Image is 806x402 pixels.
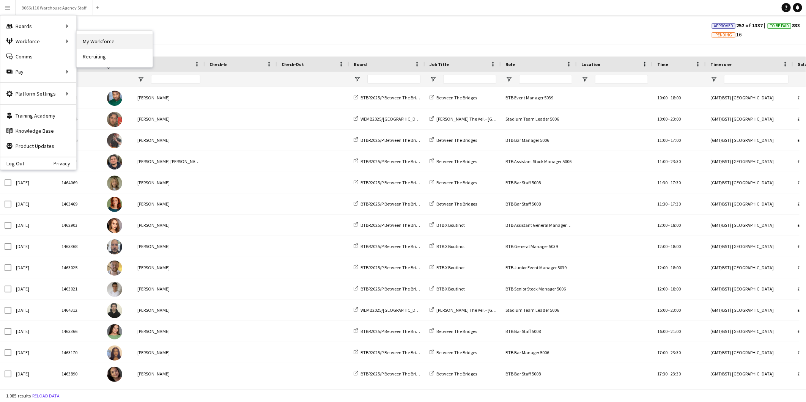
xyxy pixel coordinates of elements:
span: BTBR2025/P Between The Bridges 2025 [360,137,435,143]
div: [DATE] [11,300,57,320]
button: Open Filter Menu [710,76,717,83]
div: (GMT/BST) [GEOGRAPHIC_DATA] [706,108,793,129]
div: [DATE] [11,342,57,363]
div: 1462891 [57,87,102,108]
a: BTBR2025/P Between The Bridges 2025 [354,328,435,334]
img: Hollie Anne Corkery [107,324,122,339]
a: Knowledge Base [0,123,76,138]
div: Stadium Team Leader 5006 [501,300,577,320]
a: [PERSON_NAME] The Veil - [GEOGRAPHIC_DATA] OVO [430,116,539,122]
div: 1463890 [57,363,102,384]
span: BTB X Boutinot [436,243,465,249]
span: - [668,371,670,377]
img: George Obyrne [107,112,122,127]
span: WEMB2025/[GEOGRAPHIC_DATA] [360,116,425,122]
div: 1463368 [57,236,102,257]
span: 11:30 [657,180,667,185]
span: WEMB2025/[GEOGRAPHIC_DATA] [360,307,425,313]
div: (GMT/BST) [GEOGRAPHIC_DATA] [706,278,793,299]
span: BTBR2025/P Between The Bridges 2025 [360,222,435,228]
span: Approved [714,24,734,28]
div: 1463021 [57,278,102,299]
a: My Workforce [77,34,153,49]
a: BTBR2025/P Between The Bridges 2025 [354,180,435,185]
span: Between The Bridges [436,328,477,334]
div: Platform Settings [0,86,76,101]
span: [PERSON_NAME] The Veil - [GEOGRAPHIC_DATA] OVO [436,116,539,122]
div: 1464002 [57,151,102,172]
div: 1462903 [57,215,102,236]
span: 18:00 [671,265,681,270]
span: 18:00 [671,222,681,228]
div: [PERSON_NAME] [133,108,205,129]
a: Comms [0,49,76,64]
button: Open Filter Menu [354,76,360,83]
div: [DATE] [11,321,57,342]
span: - [668,159,670,164]
button: Open Filter Menu [430,76,436,83]
a: Between The Bridges [430,137,477,143]
div: [DATE] [11,172,57,193]
div: (GMT/BST) [GEOGRAPHIC_DATA] [706,172,793,193]
div: [PERSON_NAME] [133,278,205,299]
span: Job Title [430,61,449,67]
span: 833 [768,22,800,29]
a: BTB X Boutinot [430,222,465,228]
img: Thomas Luke Garry [107,154,122,170]
span: 18:00 [671,95,681,100]
div: 1464069 [57,172,102,193]
span: Between The Bridges [436,350,477,355]
div: BTB Senior Stock Manager 5006 [501,278,577,299]
div: [DATE] [11,257,57,278]
a: BTBR2025/P Between The Bridges 2025 [354,371,435,377]
input: Timezone Filter Input [724,75,789,84]
div: [PERSON_NAME] [133,342,205,363]
span: 21:00 [671,328,681,334]
span: 23:00 [671,116,681,122]
span: - [668,201,670,207]
span: BTBR2025/P Between The Bridges 2025 [360,180,435,185]
div: [PERSON_NAME] [133,215,205,236]
div: Stadium Team Leader 5006 [501,108,577,129]
span: BTBR2025/P Between The Bridges 2025 [360,265,435,270]
span: 15:00 [657,307,667,313]
div: [PERSON_NAME] [133,236,205,257]
span: 23:00 [671,307,681,313]
img: Joel Lim [107,282,122,297]
span: 23:30 [671,159,681,164]
div: [DATE] [11,193,57,214]
div: BTB Assistant Stock Manager 5006 [501,151,577,172]
a: Between The Bridges [430,159,477,164]
a: Between The Bridges [430,371,477,377]
div: [PERSON_NAME] [PERSON_NAME] [133,151,205,172]
span: - [668,243,670,249]
span: 252 of 1337 [712,22,768,29]
button: Open Filter Menu [137,76,144,83]
span: Between The Bridges [436,137,477,143]
img: Marie Phoebe Villar [107,367,122,382]
span: BTBR2025/P Between The Bridges 2025 [360,328,435,334]
div: BTB Bar Staff 5008 [501,172,577,193]
span: BTBR2025/P Between The Bridges 2025 [360,243,435,249]
a: Between The Bridges [430,180,477,185]
div: (GMT/BST) [GEOGRAPHIC_DATA] [706,300,793,320]
div: [DATE] [11,363,57,384]
span: - [668,222,670,228]
span: Timezone [710,61,732,67]
span: - [668,180,670,185]
div: [PERSON_NAME] [133,193,205,214]
span: - [668,137,670,143]
span: Between The Bridges [436,371,477,377]
span: Between The Bridges [436,180,477,185]
span: 17:30 [671,201,681,207]
span: BTBR2025/P Between The Bridges 2025 [360,371,435,377]
div: Workforce [0,34,76,49]
span: 10:00 [657,116,667,122]
button: 9066/110 Warehouse Agency Staff [16,0,93,15]
div: 1463025 [57,257,102,278]
a: [PERSON_NAME] The Veil - [GEOGRAPHIC_DATA] OVO [430,307,539,313]
span: - [668,286,670,292]
a: Between The Bridges [430,95,477,100]
span: 17:30 [657,371,667,377]
div: BTB Bar Staff 5008 [501,321,577,342]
